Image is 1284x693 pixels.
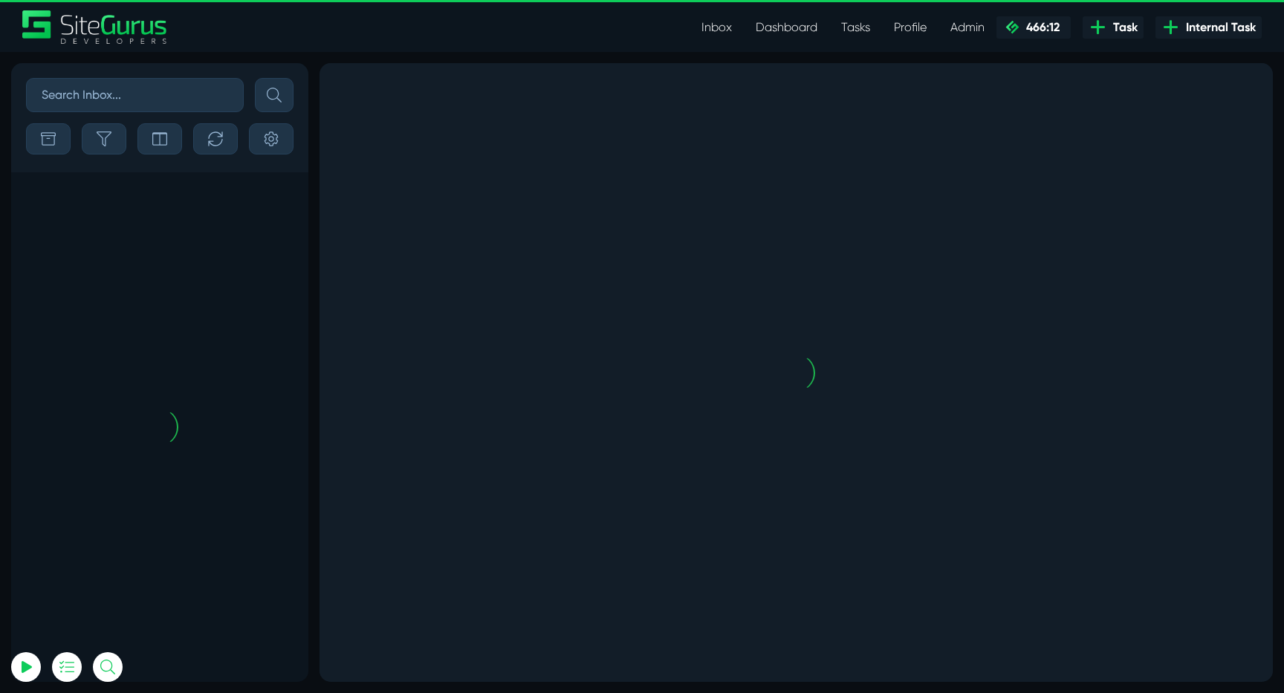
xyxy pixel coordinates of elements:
input: Search Inbox... [26,78,244,112]
a: Admin [938,13,996,42]
img: Sitegurus Logo [22,10,168,44]
a: Dashboard [744,13,829,42]
span: Task [1107,19,1138,36]
span: 466:12 [1020,20,1060,34]
span: Internal Task [1180,19,1256,36]
a: SiteGurus [22,10,168,44]
a: 466:12 [996,16,1071,39]
a: Task [1083,16,1144,39]
a: Tasks [829,13,882,42]
a: Internal Task [1155,16,1262,39]
a: Inbox [690,13,744,42]
a: Profile [882,13,938,42]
